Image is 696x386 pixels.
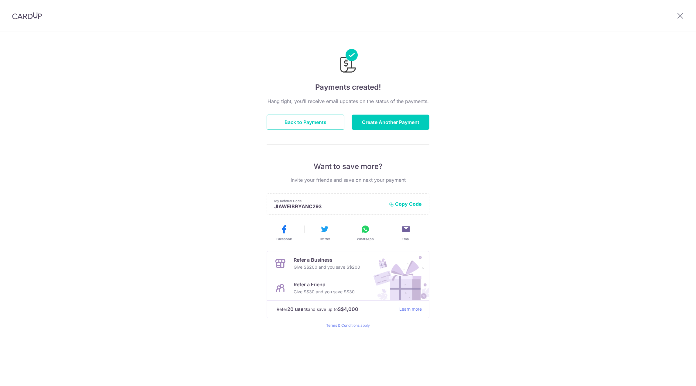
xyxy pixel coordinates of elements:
[267,115,344,130] button: Back to Payments
[338,49,358,74] img: Payments
[267,162,429,171] p: Want to save more?
[388,224,424,241] button: Email
[276,236,292,241] span: Facebook
[274,198,384,203] p: My Referral Code
[338,305,358,313] strong: S$4,000
[326,323,370,328] a: Terms & Conditions apply
[657,368,690,383] iframe: Opens a widget where you can find more information
[307,224,343,241] button: Twitter
[274,203,384,209] p: JIAWEIBRYANC293
[12,12,42,19] img: CardUp
[319,236,330,241] span: Twitter
[294,256,360,264] p: Refer a Business
[347,224,383,241] button: WhatsApp
[266,224,302,241] button: Facebook
[267,176,429,184] p: Invite your friends and save on next your payment
[399,305,422,313] a: Learn more
[389,201,422,207] button: Copy Code
[294,281,355,288] p: Refer a Friend
[357,236,374,241] span: WhatsApp
[287,305,308,313] strong: 20 users
[267,98,429,105] p: Hang tight, you’ll receive email updates on the status of the payments.
[267,82,429,93] h4: Payments created!
[352,115,429,130] button: Create Another Payment
[402,236,411,241] span: Email
[277,305,394,313] p: Refer and save up to
[368,251,429,300] img: Refer
[294,288,355,295] p: Give S$30 and you save S$30
[294,264,360,271] p: Give S$200 and you save S$200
